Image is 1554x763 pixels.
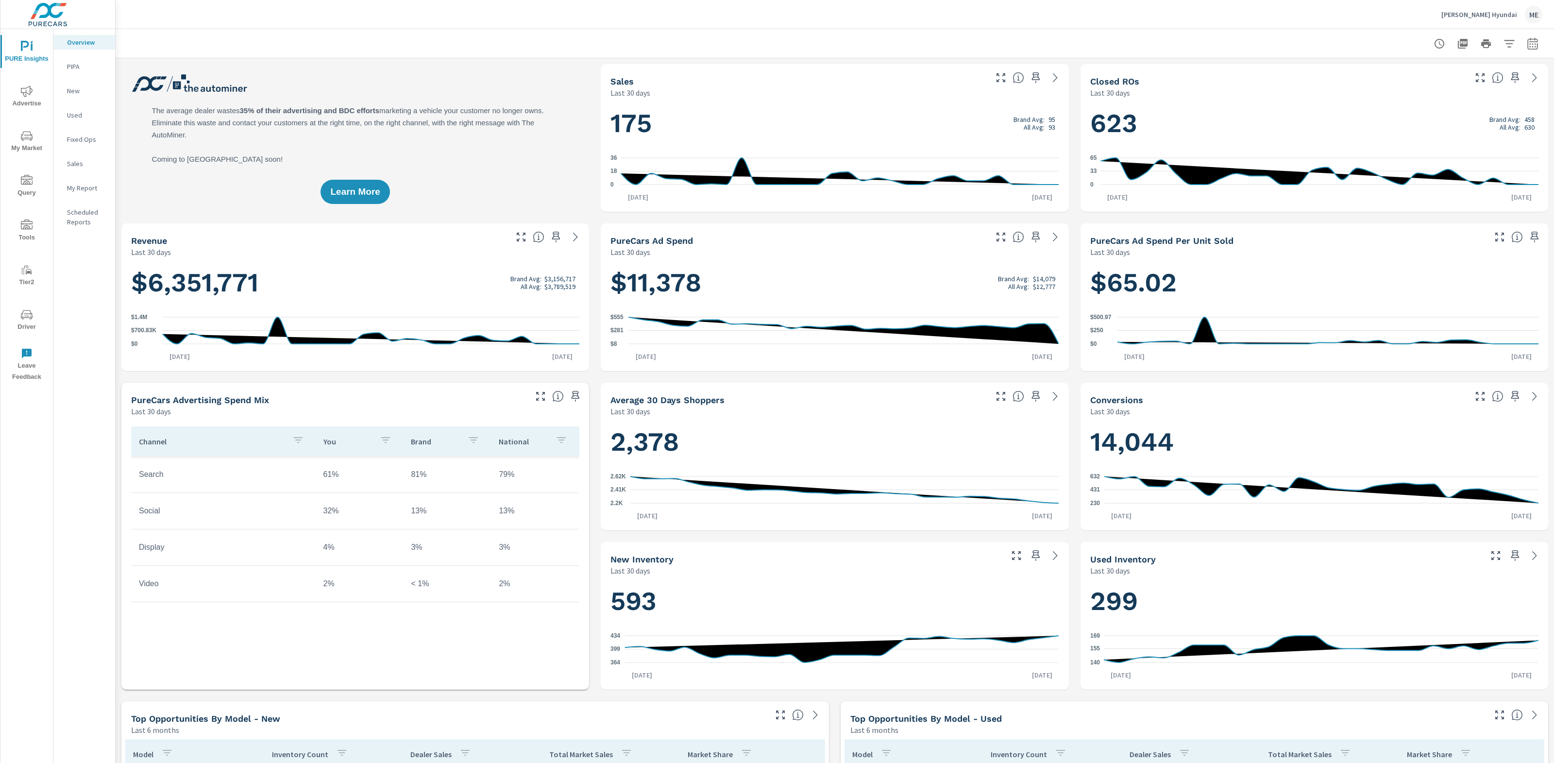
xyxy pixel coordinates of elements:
p: $3,156,717 [544,275,575,283]
text: $555 [610,314,624,321]
h1: 593 [610,585,1059,618]
h1: $11,378 [610,266,1059,299]
text: 33 [1090,168,1097,174]
p: My Report [67,183,107,193]
p: [PERSON_NAME] Hyundai [1441,10,1517,19]
p: [DATE] [621,192,655,202]
span: Driver [3,309,50,333]
p: Inventory Count [272,749,328,759]
p: Scheduled Reports [67,207,107,227]
p: Market Share [688,749,733,759]
p: [DATE] [629,352,663,361]
p: Last 30 days [610,87,650,99]
p: Last 30 days [1090,406,1130,417]
a: See more details in report [1527,707,1542,723]
p: Last 30 days [1090,565,1130,576]
a: See more details in report [1047,229,1063,245]
span: Save this to your personalized report [1507,548,1523,563]
button: Make Fullscreen [1488,548,1503,563]
p: Last 30 days [131,246,171,258]
h1: $6,351,771 [131,266,579,299]
p: [DATE] [1100,192,1134,202]
text: $700.83K [131,327,156,334]
p: [DATE] [1104,511,1138,521]
h5: PureCars Advertising Spend Mix [131,395,269,405]
p: Last 6 months [131,724,179,736]
span: Save this to your personalized report [548,229,564,245]
h1: 175 [610,107,1059,140]
p: Fixed Ops [67,135,107,144]
span: Leave Feedback [3,348,50,383]
td: 3% [491,535,579,560]
p: [DATE] [1104,670,1138,680]
p: [DATE] [163,352,197,361]
p: Sales [67,159,107,169]
h5: Conversions [1090,395,1143,405]
h5: Closed ROs [1090,76,1139,86]
span: Save this to your personalized report [1028,389,1044,404]
td: Search [131,462,316,487]
p: [DATE] [1504,192,1538,202]
h5: Sales [610,76,634,86]
text: 632 [1090,473,1100,480]
h5: Used Inventory [1090,554,1156,564]
span: Advertise [3,85,50,109]
a: See more details in report [568,229,583,245]
text: 2.62K [610,473,626,480]
text: $1.4M [131,314,147,321]
td: Social [131,499,316,523]
span: Save this to your personalized report [1507,389,1523,404]
button: Make Fullscreen [513,229,529,245]
span: Tier2 [3,264,50,288]
span: Save this to your personalized report [1028,229,1044,245]
button: Make Fullscreen [1492,229,1507,245]
p: Used [67,110,107,120]
text: 431 [1090,487,1100,493]
text: 364 [610,659,620,666]
span: Save this to your personalized report [1028,70,1044,85]
text: $0 [1090,340,1097,347]
span: Save this to your personalized report [1028,548,1044,563]
text: 169 [1090,632,1100,639]
td: 32% [316,499,404,523]
span: Learn More [330,187,380,196]
span: Tools [3,220,50,243]
text: 230 [1090,500,1100,507]
p: [DATE] [1504,511,1538,521]
h5: Revenue [131,236,167,246]
p: [DATE] [1504,670,1538,680]
p: 93 [1048,123,1055,131]
p: Inventory Count [991,749,1047,759]
div: Sales [53,156,115,171]
p: All Avg: [1008,283,1029,290]
h5: Top Opportunities by Model - Used [850,713,1002,724]
p: Overview [67,37,107,47]
text: $0 [131,340,138,347]
button: Select Date Range [1523,34,1542,53]
p: All Avg: [1024,123,1045,131]
a: See more details in report [1047,70,1063,85]
p: Total Market Sales [549,749,613,759]
button: Make Fullscreen [1492,707,1507,723]
p: New [67,86,107,96]
text: 65 [1090,154,1097,161]
div: nav menu [0,29,53,387]
p: Last 30 days [610,406,650,417]
text: 155 [1090,645,1100,652]
span: Average cost of advertising per each vehicle sold at the dealer over the selected date range. The... [1511,231,1523,243]
p: [DATE] [1025,511,1059,521]
text: 0 [1090,181,1094,188]
a: See more details in report [1527,548,1542,563]
button: Make Fullscreen [1472,70,1488,85]
h1: 14,044 [1090,425,1538,458]
h5: New Inventory [610,554,674,564]
div: ME [1525,6,1542,23]
p: All Avg: [521,283,541,290]
h5: PureCars Ad Spend Per Unit Sold [1090,236,1233,246]
text: 2.2K [610,500,623,507]
td: 79% [491,462,579,487]
span: Find the biggest opportunities within your model lineup by seeing how each model is selling in yo... [1511,709,1523,721]
span: Save this to your personalized report [1507,70,1523,85]
div: Overview [53,35,115,50]
h1: 2,378 [610,425,1059,458]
